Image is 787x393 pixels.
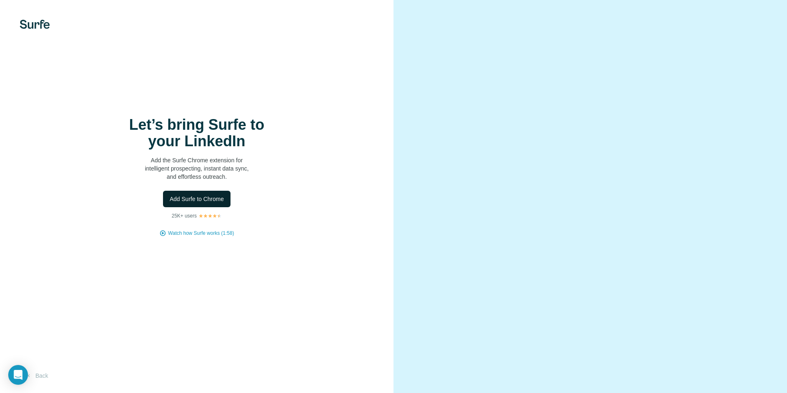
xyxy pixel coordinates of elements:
[20,368,54,383] button: Back
[114,117,279,150] h1: Let’s bring Surfe to your LinkedIn
[114,156,279,181] p: Add the Surfe Chrome extension for intelligent prospecting, instant data sync, and effortless out...
[168,229,234,237] button: Watch how Surfe works (1:58)
[20,20,50,29] img: Surfe's logo
[172,212,197,220] p: 25K+ users
[198,213,222,218] img: Rating Stars
[8,365,28,385] div: Open Intercom Messenger
[163,191,231,207] button: Add Surfe to Chrome
[170,195,224,203] span: Add Surfe to Chrome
